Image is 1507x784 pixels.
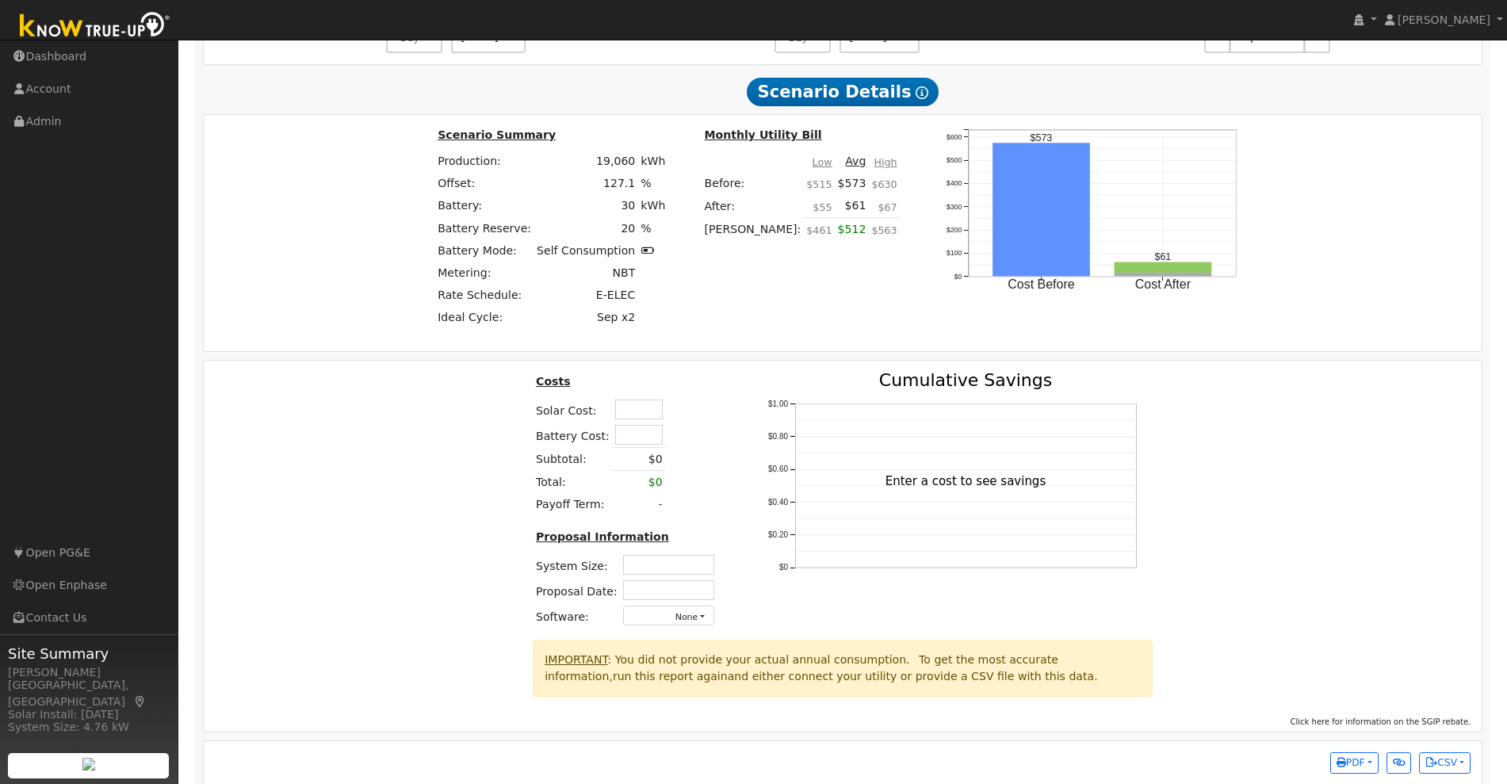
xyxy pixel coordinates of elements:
td: Payoff Term: [534,494,613,516]
td: % [638,173,668,195]
td: $61 [835,195,869,218]
td: Total: [534,471,613,494]
td: Production: [435,151,534,173]
rect: onclick="" [1115,262,1212,273]
button: CSV [1419,752,1471,774]
button: Generate Report Link [1387,752,1411,774]
text: $400 [947,179,962,187]
td: [PERSON_NAME]: [702,218,804,250]
td: Subtotal: [534,448,613,471]
td: $515 [804,173,835,195]
span: Scenario Details [747,78,939,106]
td: kWh [638,195,668,217]
button: None [623,606,714,625]
u: Avg [845,155,866,167]
td: Self Consumption [534,239,638,262]
td: E-ELEC [534,285,638,307]
a: Map [133,695,147,708]
text: $0.80 [768,432,788,441]
span: run this report again [613,670,728,683]
td: Rate Schedule: [435,285,534,307]
u: Scenario Summary [438,128,556,141]
td: $67 [869,195,900,218]
text: $0.60 [768,465,788,473]
td: System Size: [534,553,621,578]
td: $512 [835,218,869,250]
u: Costs [536,375,571,388]
text: $300 [947,202,962,210]
text: $0 [779,563,789,572]
u: Monthly Utility Bill [705,128,822,141]
td: 20 [534,217,638,239]
rect: onclick="" [993,143,1091,276]
i: Show Help [916,86,928,99]
img: retrieve [82,758,95,771]
div: : You did not provide your actual annual consumption. To get the most accurate information, and e... [533,640,1153,697]
td: Battery Mode: [435,239,534,262]
td: Solar Cost: [534,396,613,422]
td: After: [702,195,804,218]
td: Software: [534,603,621,629]
div: [GEOGRAPHIC_DATA], [GEOGRAPHIC_DATA] [8,677,170,710]
text: $0 [954,273,962,281]
text: $0.20 [768,530,788,539]
text: Cost After [1135,277,1191,291]
td: $573 [835,173,869,195]
span: Site Summary [8,643,170,664]
text: Cumulative Savings [879,370,1052,390]
text: $100 [947,249,962,257]
td: $0 [612,471,665,494]
td: Ideal Cycle: [435,307,534,329]
td: $0 [612,448,665,471]
td: kWh [638,151,668,173]
span: Click here for information on the SGIP rebate. [1291,717,1471,726]
td: $630 [869,173,900,195]
span: [PERSON_NAME] [1398,13,1490,26]
text: $573 [1031,132,1053,143]
u: High [874,156,897,168]
text: Cost Before [1008,277,1076,291]
text: $0.40 [768,498,788,507]
td: Before: [702,173,804,195]
td: NBT [534,262,638,284]
button: PDF [1330,752,1379,774]
text: $61 [1155,251,1172,262]
td: Proposal Date: [534,578,621,603]
td: 30 [534,195,638,217]
td: 19,060 [534,151,638,173]
rect: onclick="" [1115,273,1212,276]
div: System Size: 4.76 kW [8,719,170,736]
td: 127.1 [534,173,638,195]
u: IMPORTANT [545,653,607,666]
text: $1.00 [768,400,788,408]
td: % [638,217,668,239]
span: - [659,498,663,511]
td: Battery Reserve: [435,217,534,239]
div: Solar Install: [DATE] [8,706,170,723]
td: Battery Cost: [534,422,613,448]
text: $200 [947,226,962,234]
td: $461 [804,218,835,250]
td: Offset: [435,173,534,195]
text: Enter a cost to see savings [885,474,1046,488]
td: Metering: [435,262,534,284]
img: Know True-Up [12,9,178,44]
span: PDF [1337,757,1365,768]
text: $600 [947,132,962,140]
td: $563 [869,218,900,250]
text: $500 [947,156,962,164]
u: Low [813,156,832,168]
div: [PERSON_NAME] [8,664,170,681]
u: Proposal Information [536,530,669,543]
span: Sep x2 [597,311,635,323]
td: Battery: [435,195,534,217]
td: $55 [804,195,835,218]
